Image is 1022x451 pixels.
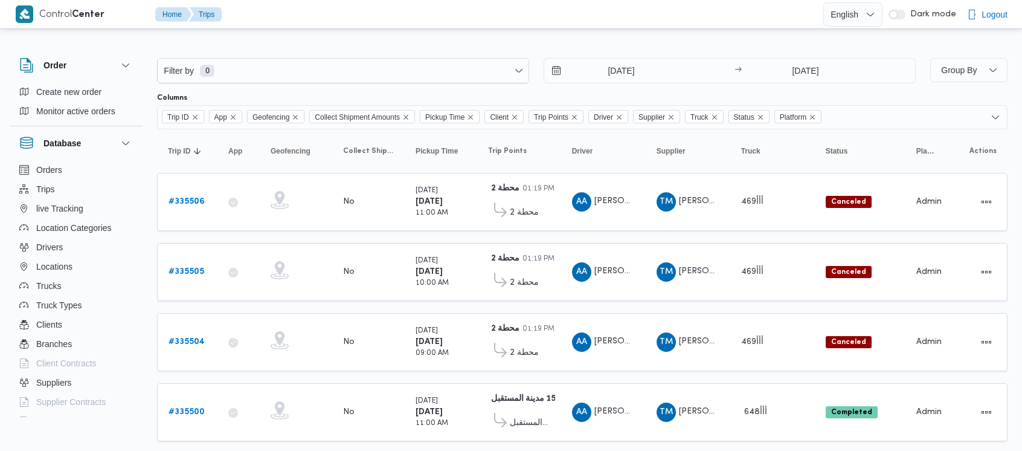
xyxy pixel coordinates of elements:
div: No [343,407,355,418]
button: live Tracking [14,199,138,218]
span: [PERSON_NAME] [679,197,748,205]
button: Monitor active orders [14,102,138,121]
b: Canceled [831,339,866,346]
span: App [209,110,242,123]
b: Canceled [831,268,866,276]
b: [DATE] [416,408,443,416]
span: أأأ469 [741,268,763,276]
div: Ahmad Abad Alghufar [572,262,591,282]
span: Branches [36,337,72,351]
span: AA [576,333,587,352]
button: Trip IDSorted in descending order [163,141,211,161]
button: Suppliers [14,373,138,392]
button: Remove App from selection in this group [230,114,237,121]
label: Columns [157,93,187,103]
small: [DATE] [416,398,438,404]
span: TM [660,333,673,352]
button: Driver [567,141,640,161]
small: 10:00 AM [416,280,449,287]
span: TM [660,262,673,282]
a: #335504 [169,335,205,349]
b: Canceled [831,198,866,206]
span: Devices [36,414,66,429]
span: Completed [826,406,878,418]
button: Remove Status from selection in this group [757,114,764,121]
svg: Sorted in descending order [193,146,202,156]
div: Database [10,160,143,422]
div: Tarq Muhammad Zghlol Said [657,192,676,212]
button: Orders [14,160,138,180]
button: Home [155,7,191,22]
span: Client Contracts [36,356,97,371]
span: Driver [594,111,613,124]
button: Actions [977,262,996,282]
span: Geofencing [271,146,310,156]
button: Group By [930,58,1008,82]
button: Devices [14,412,138,431]
span: Client [484,110,524,123]
span: Trips [36,182,55,196]
span: Truck [741,146,760,156]
button: Supplier [652,141,724,161]
span: Location Categories [36,221,112,235]
button: Platform [911,141,941,161]
b: # 335500 [169,408,205,416]
span: Supplier [638,111,665,124]
span: Supplier [657,146,686,156]
span: Admin [916,268,942,276]
small: 11:00 AM [416,420,448,427]
button: Remove Client from selection in this group [511,114,518,121]
span: 0 available filters [200,65,214,77]
button: Order [19,58,133,73]
span: Platform [916,146,936,156]
div: Tarq Muhammad Zghlol Said [657,403,676,422]
iframe: chat widget [12,403,51,439]
span: AA [576,192,587,212]
span: live Tracking [36,201,83,216]
span: Geofencing [252,111,289,124]
span: Group By [941,65,977,75]
span: Trip ID; Sorted in descending order [168,146,190,156]
b: # 335506 [169,198,205,206]
button: Trips [189,7,222,22]
a: #335500 [169,405,205,420]
span: Pickup Time [425,111,464,124]
span: أأأ469 [741,338,763,346]
button: Trucks [14,276,138,296]
button: Location Categories [14,218,138,238]
span: Truck [685,110,724,123]
button: Remove Trip Points from selection in this group [571,114,578,121]
b: [DATE] [416,198,443,206]
button: Locations [14,257,138,276]
div: → [734,67,742,75]
span: Truck [690,111,709,124]
small: 11:00 AM [416,210,448,216]
span: Suppliers [36,375,71,390]
button: Remove Truck from selection in this group [711,114,718,121]
span: Filter by [162,63,195,78]
span: Logout [982,7,1008,22]
button: Filter by0 available filters [158,59,529,83]
button: Remove Driver from selection in this group [615,114,623,121]
button: Remove Trip ID from selection in this group [191,114,199,121]
b: Completed [831,409,872,416]
span: AA [576,262,587,282]
span: TM [660,192,673,212]
div: Tarq Muhammad Zghlol Said [657,262,676,282]
span: [PERSON_NAME] [594,337,663,345]
button: Database [19,136,133,151]
span: محطة 2 [510,276,539,290]
span: Clients [36,317,62,332]
span: [PERSON_NAME] [679,337,748,345]
span: Status [826,146,848,156]
span: Platform [774,110,822,123]
button: Supplier Contracts [14,392,138,412]
small: [DATE] [416,258,438,264]
small: 09:00 AM [416,350,449,357]
span: Admin [916,338,942,346]
div: No [343,196,355,207]
span: Admin [916,408,942,416]
b: # 335505 [169,268,204,276]
span: Truck Types [36,298,82,313]
button: Actions [977,192,996,212]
